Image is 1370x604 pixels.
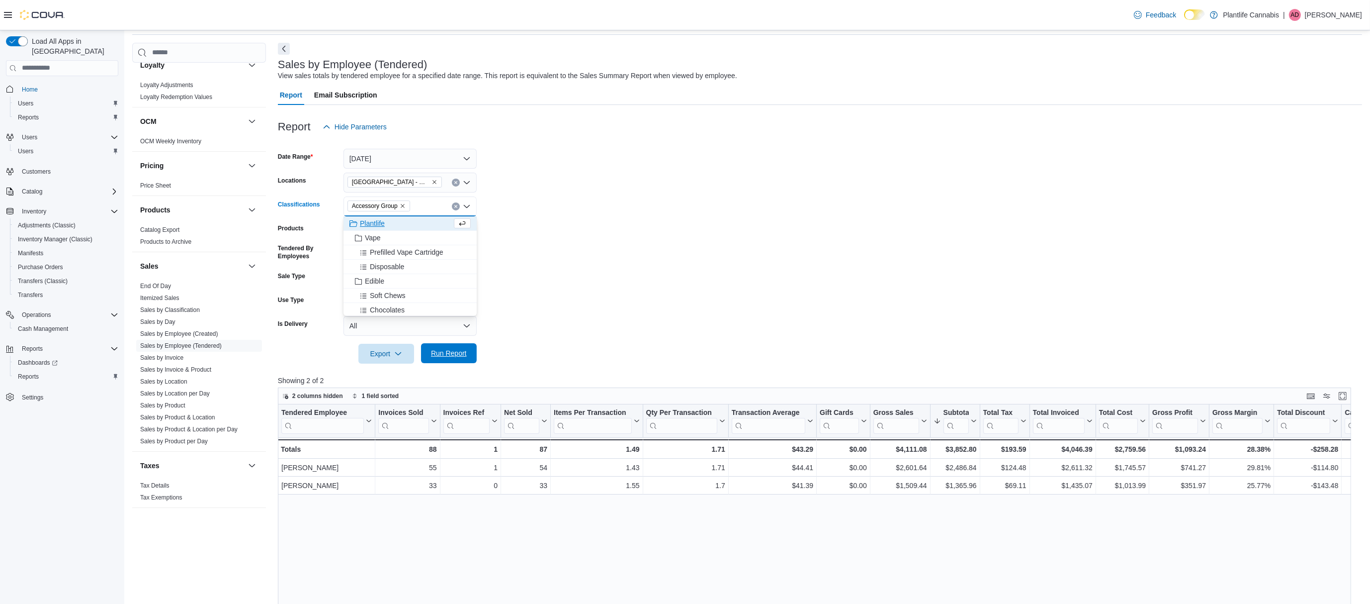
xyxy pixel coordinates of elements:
[10,246,122,260] button: Manifests
[281,408,364,417] div: Tendered Employee
[278,296,304,304] label: Use Type
[140,426,238,433] a: Sales by Product & Location per Day
[246,59,258,71] button: Loyalty
[14,289,118,301] span: Transfers
[646,462,725,474] div: 1.71
[2,390,122,404] button: Settings
[18,325,68,333] span: Cash Management
[646,443,725,455] div: 1.71
[554,408,632,417] div: Items Per Transaction
[140,261,159,271] h3: Sales
[2,82,122,97] button: Home
[504,480,547,492] div: 33
[873,408,919,417] div: Gross Sales
[14,111,43,123] a: Reports
[463,202,471,210] button: Close list of options
[14,371,43,383] a: Reports
[140,282,171,290] span: End Of Day
[140,116,157,126] h3: OCM
[1184,9,1205,20] input: Dark Mode
[140,161,164,171] h3: Pricing
[140,205,244,215] button: Products
[343,303,477,317] button: Chocolates
[873,408,927,433] button: Gross Sales
[10,370,122,384] button: Reports
[1277,408,1338,433] button: Total Discount
[18,309,55,321] button: Operations
[140,378,187,385] a: Sales by Location
[1305,9,1362,21] p: [PERSON_NAME]
[140,226,179,233] a: Catalog Export
[140,318,175,325] a: Sales by Day
[365,233,381,243] span: Vape
[732,408,805,417] div: Transaction Average
[18,221,76,229] span: Adjustments (Classic)
[18,186,46,198] button: Catalog
[18,186,118,198] span: Catalog
[820,408,859,417] div: Gift Cards
[319,117,391,137] button: Hide Parameters
[378,443,436,455] div: 88
[348,390,403,402] button: 1 field sorted
[140,94,212,101] a: Loyalty Redemption Values
[278,320,308,328] label: Is Delivery
[1291,9,1299,21] span: AD
[378,408,428,417] div: Invoices Sold
[14,247,118,259] span: Manifests
[140,295,179,302] a: Itemized Sales
[140,425,238,433] span: Sales by Product & Location per Day
[14,111,118,123] span: Reports
[820,408,867,433] button: Gift Cards
[140,138,201,145] a: OCM Weekly Inventory
[18,84,42,96] a: Home
[14,145,118,157] span: Users
[6,78,118,430] nav: Complex example
[1099,443,1145,455] div: $2,759.56
[22,86,38,94] span: Home
[378,408,436,433] button: Invoices Sold
[14,289,47,301] a: Transfers
[370,262,404,272] span: Disposable
[278,177,306,185] label: Locations
[1321,390,1333,402] button: Display options
[278,59,428,71] h3: Sales by Employee (Tendered)
[140,438,208,445] a: Sales by Product per Day
[140,306,200,313] a: Sales by Classification
[140,461,160,471] h3: Taxes
[364,344,408,364] span: Export
[140,116,244,126] button: OCM
[14,371,118,383] span: Reports
[1223,9,1279,21] p: Plantlife Cannabis
[358,344,414,364] button: Export
[140,60,244,70] button: Loyalty
[378,462,436,474] div: 55
[14,233,96,245] a: Inventory Manager (Classic)
[140,390,210,398] span: Sales by Location per Day
[10,274,122,288] button: Transfers (Classic)
[14,233,118,245] span: Inventory Manager (Classic)
[1032,408,1092,433] button: Total Invoiced
[820,443,867,455] div: $0.00
[443,408,489,417] div: Invoices Ref
[18,291,43,299] span: Transfers
[1032,408,1084,433] div: Total Invoiced
[443,408,489,433] div: Invoices Ref
[343,260,477,274] button: Disposable
[14,357,118,369] span: Dashboards
[943,408,968,417] div: Subtotal
[18,205,118,217] span: Inventory
[443,462,497,474] div: 1
[14,219,80,231] a: Adjustments (Classic)
[343,316,477,336] button: All
[140,402,185,409] span: Sales by Product
[140,226,179,234] span: Catalog Export
[2,204,122,218] button: Inventory
[378,480,436,492] div: 33
[983,408,1018,433] div: Total Tax
[2,164,122,179] button: Customers
[18,309,118,321] span: Operations
[1152,443,1206,455] div: $1,093.24
[132,224,266,252] div: Products
[933,443,976,455] div: $3,852.80
[18,359,58,367] span: Dashboards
